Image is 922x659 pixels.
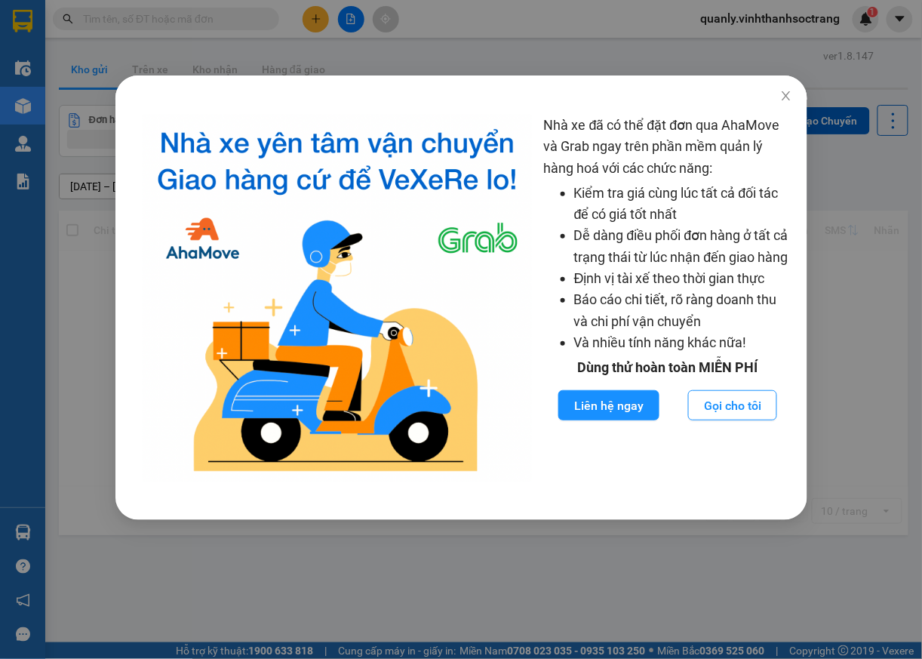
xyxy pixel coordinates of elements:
button: Close [764,75,807,118]
li: Dễ dàng điều phối đơn hàng ở tất cả trạng thái từ lúc nhận đến giao hàng [574,225,792,268]
div: Nhà xe đã có thể đặt đơn qua AhaMove và Grab ngay trên phần mềm quản lý hàng hoá với các chức năng: [544,115,792,482]
span: Gọi cho tôi [704,396,761,415]
button: Liên hệ ngay [558,390,659,420]
li: Định vị tài xế theo thời gian thực [574,268,792,289]
span: Liên hệ ngay [574,396,644,415]
li: Và nhiều tính năng khác nữa! [574,332,792,353]
button: Gọi cho tôi [688,390,777,420]
li: Báo cáo chi tiết, rõ ràng doanh thu và chi phí vận chuyển [574,289,792,332]
span: close [779,90,791,102]
div: Dùng thử hoàn toàn MIỄN PHÍ [544,357,792,378]
li: Kiểm tra giá cùng lúc tất cả đối tác để có giá tốt nhất [574,183,792,226]
img: logo [143,115,532,482]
